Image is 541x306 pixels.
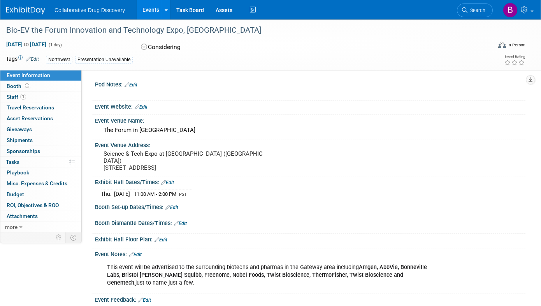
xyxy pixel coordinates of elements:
[101,190,114,198] td: Thu.
[0,81,81,91] a: Booth
[155,237,167,243] a: Edit
[7,180,67,186] span: Misc. Expenses & Credits
[95,139,525,149] div: Event Venue Address:
[139,40,304,54] div: Considering
[0,113,81,124] a: Asset Reservations
[6,7,45,14] img: ExhibitDay
[7,137,33,143] span: Shipments
[129,252,142,257] a: Edit
[138,297,151,303] a: Edit
[7,104,54,111] span: Travel Reservations
[7,83,31,89] span: Booth
[23,83,31,89] span: Booth not reserved yet
[26,56,39,62] a: Edit
[101,124,520,136] div: The Forum in [GEOGRAPHIC_DATA]
[107,264,427,286] b: Amgen, AbbVie, Bonneville Labs, Bristol [PERSON_NAME] Squibb, Freenome, Nobel Foods, Twist Biosci...
[7,148,40,154] span: Sponsorships
[0,146,81,157] a: Sponsorships
[46,56,72,64] div: Northwest
[0,222,81,232] a: more
[102,260,442,291] div: This event will be advertised to the surrounding biotechs and pharmas in the Gateway area includi...
[467,7,485,13] span: Search
[52,232,66,243] td: Personalize Event Tab Strip
[95,294,525,304] div: Event Feedback:
[54,7,125,13] span: Collaborative Drug Discovery
[504,55,525,59] div: Event Rating
[135,104,148,110] a: Edit
[95,248,525,259] div: Event Notes:
[161,180,174,185] a: Edit
[0,211,81,222] a: Attachments
[0,70,81,81] a: Event Information
[457,4,493,17] a: Search
[95,176,525,186] div: Exhibit Hall Dates/Times:
[7,72,50,78] span: Event Information
[95,234,525,244] div: Exhibit Hall Floor Plan:
[95,79,525,89] div: Pod Notes:
[48,42,62,47] span: (1 day)
[114,190,130,198] td: [DATE]
[20,94,26,100] span: 1
[0,124,81,135] a: Giveaways
[0,157,81,167] a: Tasks
[7,213,38,219] span: Attachments
[7,115,53,121] span: Asset Reservations
[95,201,525,211] div: Booth Set-up Dates/Times:
[134,191,176,197] span: 11:00 AM - 2:00 PM
[498,42,506,48] img: Format-Inperson.png
[179,192,187,197] span: PST
[7,126,32,132] span: Giveaways
[0,200,81,211] a: ROI, Objectives & ROO
[0,189,81,200] a: Budget
[0,178,81,189] a: Misc. Expenses & Credits
[0,102,81,113] a: Travel Reservations
[5,224,18,230] span: more
[7,169,29,176] span: Playbook
[95,217,525,227] div: Booth Dismantle Dates/Times:
[6,55,39,64] td: Tags
[174,221,187,226] a: Edit
[7,94,26,100] span: Staff
[95,101,525,111] div: Event Website:
[6,159,19,165] span: Tasks
[503,3,518,18] img: Brittany Goldston
[7,191,24,197] span: Budget
[125,82,137,88] a: Edit
[507,42,525,48] div: In-Person
[4,23,481,37] div: Bio-EV the Forum Innovation and Technology Expo, [GEOGRAPHIC_DATA]
[75,56,133,64] div: Presentation Unavailable
[23,41,30,47] span: to
[104,150,266,171] pre: Science & Tech Expo at [GEOGRAPHIC_DATA] ([GEOGRAPHIC_DATA]) [STREET_ADDRESS]
[449,40,526,52] div: Event Format
[0,167,81,178] a: Playbook
[165,205,178,210] a: Edit
[0,92,81,102] a: Staff1
[7,202,59,208] span: ROI, Objectives & ROO
[66,232,82,243] td: Toggle Event Tabs
[95,115,525,125] div: Event Venue Name:
[0,135,81,146] a: Shipments
[6,41,47,48] span: [DATE] [DATE]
